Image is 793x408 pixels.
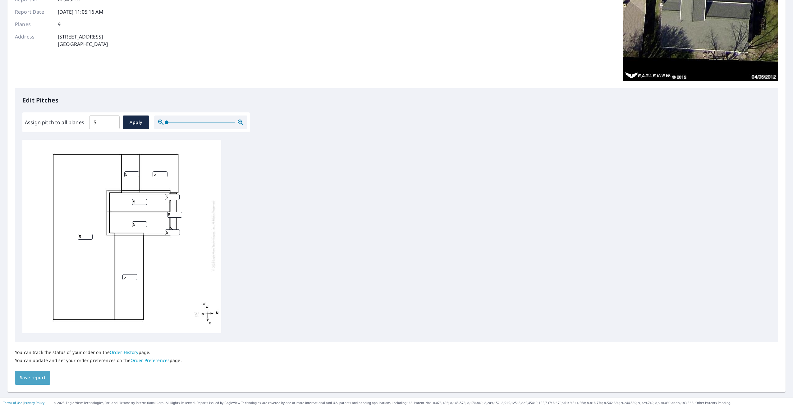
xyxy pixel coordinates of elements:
[3,401,44,405] p: |
[15,8,52,16] p: Report Date
[15,371,50,385] button: Save report
[15,20,52,28] p: Planes
[15,33,52,48] p: Address
[89,114,120,131] input: 00.0
[128,119,144,126] span: Apply
[58,33,108,48] p: [STREET_ADDRESS] [GEOGRAPHIC_DATA]
[22,96,771,105] p: Edit Pitches
[58,8,103,16] p: [DATE] 11:05:16 AM
[3,401,22,405] a: Terms of Use
[123,116,149,129] button: Apply
[58,20,61,28] p: 9
[54,401,790,405] p: © 2025 Eagle View Technologies, Inc. and Pictometry International Corp. All Rights Reserved. Repo...
[15,350,182,355] p: You can track the status of your order on the page.
[24,401,44,405] a: Privacy Policy
[110,349,139,355] a: Order History
[131,357,170,363] a: Order Preferences
[15,358,182,363] p: You can update and set your order preferences on the page.
[20,374,45,382] span: Save report
[25,119,84,126] label: Assign pitch to all planes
